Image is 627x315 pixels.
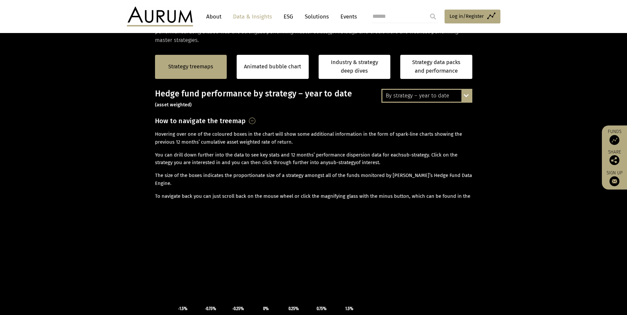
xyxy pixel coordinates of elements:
span: Log in/Register [450,12,484,20]
img: Share this post [609,155,619,165]
img: Aurum [127,7,193,26]
span: sub-strategy [328,159,356,165]
div: Hovering over one of the coloured boxes in the chart will show some additional information in the... [155,130,472,200]
a: Strategy data packs and performance [400,55,472,79]
h3: Hedge fund performance by strategy – year to date [155,89,472,109]
a: Strategy treemaps [168,62,213,71]
input: Submit [426,10,440,23]
a: Sign up [605,170,624,186]
a: ESG [280,11,296,23]
div: By strategy – year to date [382,90,471,102]
a: About [203,11,225,23]
img: Access Funds [609,135,619,145]
p: The size of the boxes indicates the proportionate size of a strategy amongst all of the funds mon... [155,172,472,188]
a: Log in/Register [445,10,500,23]
a: Solutions [301,11,332,23]
a: Industry & strategy deep dives [319,55,391,79]
h3: How to navigate the treemap [155,115,246,126]
a: Events [337,11,357,23]
img: Sign up to our newsletter [609,176,619,186]
a: Funds [605,129,624,145]
span: sub-strategy [401,152,429,158]
p: You can drill down further into the data to see key stats and 12 months’ performance dispersion d... [155,151,472,167]
p: To navigate back you can just scroll back on the mouse wheel or click the magnifying glass with t... [155,192,472,208]
small: (asset weighted) [155,102,192,108]
div: Share [605,150,624,165]
a: Animated bubble chart [244,62,301,71]
a: Data & Insights [230,11,275,23]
